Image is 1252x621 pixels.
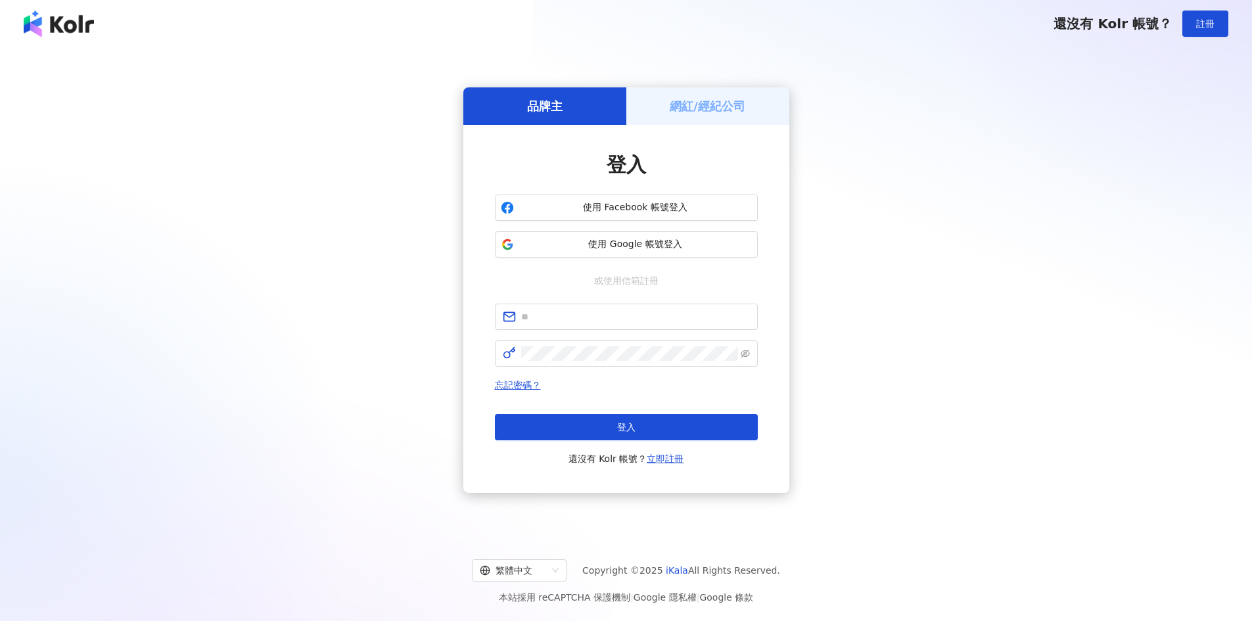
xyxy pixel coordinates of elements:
[495,231,758,258] button: 使用 Google 帳號登入
[741,349,750,358] span: eye-invisible
[582,563,780,578] span: Copyright © 2025 All Rights Reserved.
[568,451,684,467] span: 還沒有 Kolr 帳號？
[24,11,94,37] img: logo
[527,98,563,114] h5: 品牌主
[699,592,753,603] a: Google 條款
[495,195,758,221] button: 使用 Facebook 帳號登入
[480,560,547,581] div: 繁體中文
[697,592,700,603] span: |
[495,380,541,390] a: 忘記密碼？
[1054,16,1172,32] span: 還沒有 Kolr 帳號？
[630,592,634,603] span: |
[519,201,752,214] span: 使用 Facebook 帳號登入
[519,238,752,251] span: 使用 Google 帳號登入
[634,592,697,603] a: Google 隱私權
[666,565,688,576] a: iKala
[607,153,646,176] span: 登入
[670,98,745,114] h5: 網紅/經紀公司
[647,453,684,464] a: 立即註冊
[1196,18,1215,29] span: 註冊
[1182,11,1228,37] button: 註冊
[585,273,668,288] span: 或使用信箱註冊
[617,422,636,432] span: 登入
[495,414,758,440] button: 登入
[499,589,753,605] span: 本站採用 reCAPTCHA 保護機制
